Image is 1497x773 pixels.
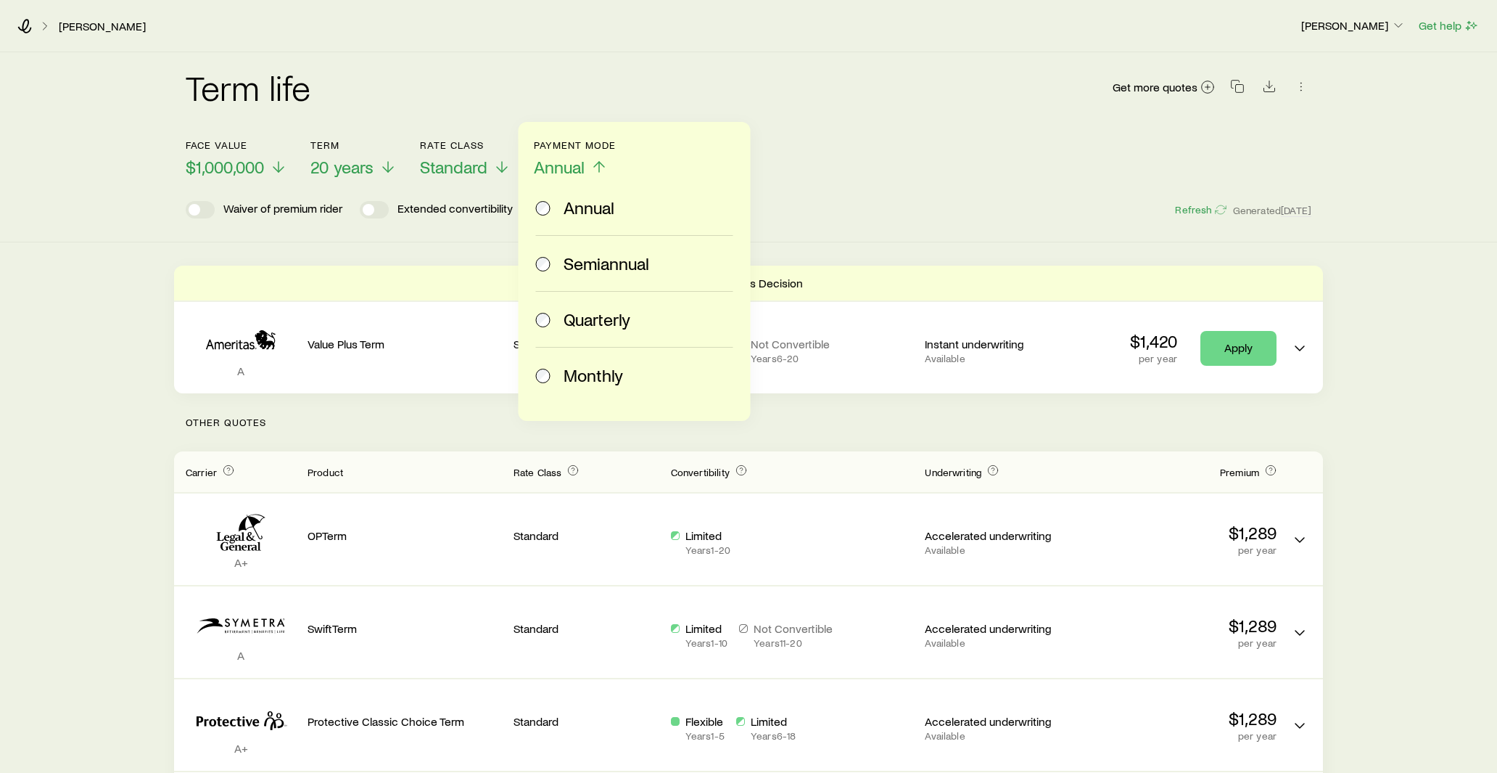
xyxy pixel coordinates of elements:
[308,337,502,351] p: Value Plus Term
[1233,204,1311,217] span: Generated
[308,466,343,478] span: Product
[685,714,725,729] p: Flexible
[754,637,833,649] p: Years 11 - 20
[223,201,342,218] p: Waiver of premium rider
[685,730,725,742] p: Years 1 - 5
[1174,203,1226,217] button: Refresh
[1113,81,1197,93] span: Get more quotes
[1082,523,1277,543] p: $1,289
[715,276,803,290] p: Express Decision
[1082,544,1277,556] p: per year
[514,528,659,543] p: Standard
[174,393,1323,451] p: Other Quotes
[308,621,502,636] p: SwiftTerm
[534,139,616,151] p: Payment Mode
[1082,637,1277,649] p: per year
[534,157,585,177] span: Annual
[1130,331,1177,351] p: $1,420
[1220,466,1259,478] span: Premium
[397,201,513,218] p: Extended convertibility
[308,528,502,543] p: OPTerm
[58,20,147,33] a: [PERSON_NAME]
[1200,331,1277,366] a: Apply
[186,139,287,178] button: Face value$1,000,000
[308,714,502,729] p: Protective Classic Choice Term
[1281,204,1311,217] span: [DATE]
[925,730,1071,742] p: Available
[514,466,562,478] span: Rate Class
[751,353,830,364] p: Years 6 - 20
[1082,615,1277,636] p: $1,289
[186,70,310,105] h2: Term life
[1300,17,1406,35] button: [PERSON_NAME]
[685,544,730,556] p: Years 1 - 20
[685,637,727,649] p: Years 1 - 10
[751,714,796,729] p: Limited
[186,555,296,570] p: A+
[186,648,296,663] p: A
[174,266,1323,393] div: Term quotes
[420,157,487,177] span: Standard
[751,337,830,351] p: Not Convertible
[186,741,296,756] p: A+
[925,466,981,478] span: Underwriting
[310,139,397,151] p: Term
[186,466,217,478] span: Carrier
[420,139,511,151] p: Rate Class
[514,337,659,351] p: Standard
[1130,353,1177,364] p: per year
[925,353,1071,364] p: Available
[754,621,833,636] p: Not Convertible
[514,621,659,636] p: Standard
[925,544,1071,556] p: Available
[925,337,1071,351] p: Instant underwriting
[420,139,511,178] button: Rate ClassStandard
[1082,708,1277,729] p: $1,289
[186,364,296,378] p: A
[310,157,374,177] span: 20 years
[685,621,727,636] p: Limited
[310,139,397,178] button: Term20 years
[925,528,1071,543] p: Accelerated underwriting
[1112,79,1216,96] a: Get more quotes
[751,730,796,742] p: Years 6 - 18
[925,637,1071,649] p: Available
[514,714,659,729] p: Standard
[925,714,1071,729] p: Accelerated underwriting
[671,466,730,478] span: Convertibility
[1259,82,1279,96] a: Download CSV
[925,621,1071,636] p: Accelerated underwriting
[1082,730,1277,742] p: per year
[186,157,264,177] span: $1,000,000
[1418,17,1480,34] button: Get help
[534,139,616,178] button: Payment ModeAnnual
[186,139,287,151] p: Face value
[685,528,730,543] p: Limited
[1301,18,1406,33] p: [PERSON_NAME]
